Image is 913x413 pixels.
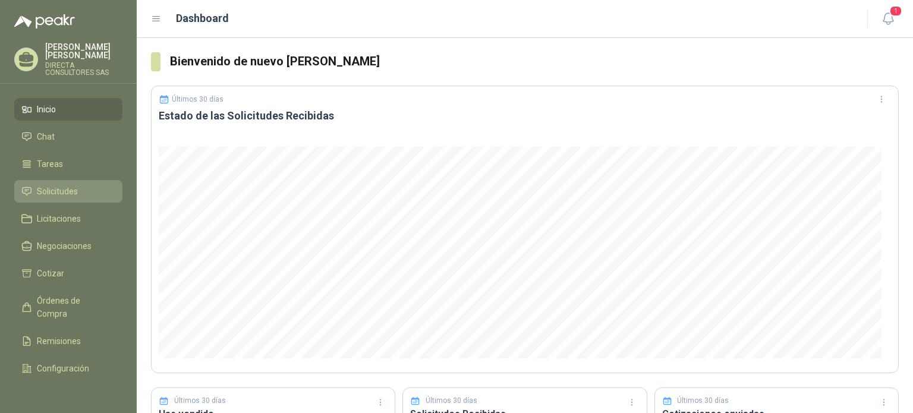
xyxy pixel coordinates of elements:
[37,157,63,171] span: Tareas
[37,130,55,143] span: Chat
[37,267,64,280] span: Cotizar
[14,357,122,380] a: Configuración
[426,395,477,406] p: Últimos 30 días
[45,43,122,59] p: [PERSON_NAME] [PERSON_NAME]
[37,335,81,348] span: Remisiones
[14,289,122,325] a: Órdenes de Compra
[176,10,229,27] h1: Dashboard
[45,62,122,76] p: DIRECTA CONSULTORES SAS
[14,98,122,121] a: Inicio
[889,5,902,17] span: 1
[14,14,75,29] img: Logo peakr
[877,8,899,30] button: 1
[14,262,122,285] a: Cotizar
[14,330,122,352] a: Remisiones
[677,395,729,406] p: Últimos 30 días
[37,103,56,116] span: Inicio
[37,362,89,375] span: Configuración
[14,180,122,203] a: Solicitudes
[37,212,81,225] span: Licitaciones
[37,294,111,320] span: Órdenes de Compra
[14,153,122,175] a: Tareas
[14,125,122,148] a: Chat
[14,235,122,257] a: Negociaciones
[14,207,122,230] a: Licitaciones
[174,395,226,406] p: Últimos 30 días
[159,109,891,123] h3: Estado de las Solicitudes Recibidas
[172,95,223,103] p: Últimos 30 días
[37,239,92,253] span: Negociaciones
[170,52,899,71] h3: Bienvenido de nuevo [PERSON_NAME]
[37,185,78,198] span: Solicitudes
